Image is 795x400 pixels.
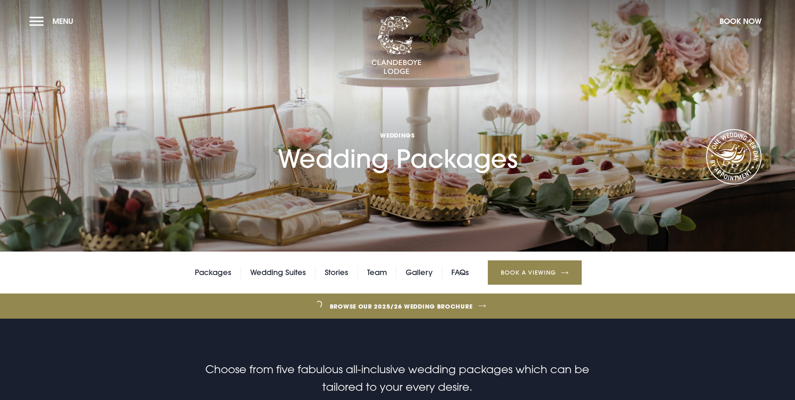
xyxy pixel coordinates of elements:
[715,12,766,30] button: Book Now
[250,266,306,279] a: Wedding Suites
[406,266,432,279] a: Gallery
[195,266,231,279] a: Packages
[52,16,73,26] span: Menu
[278,82,518,174] h1: Wedding Packages
[278,131,518,139] span: Weddings
[29,12,78,30] button: Menu
[371,16,422,75] img: Clandeboye Lodge
[198,361,597,396] p: Choose from five fabulous all-inclusive wedding packages which can be tailored to your every desire.
[488,260,582,285] a: Book a Viewing
[367,266,387,279] a: Team
[451,266,469,279] a: FAQs
[325,266,348,279] a: Stories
